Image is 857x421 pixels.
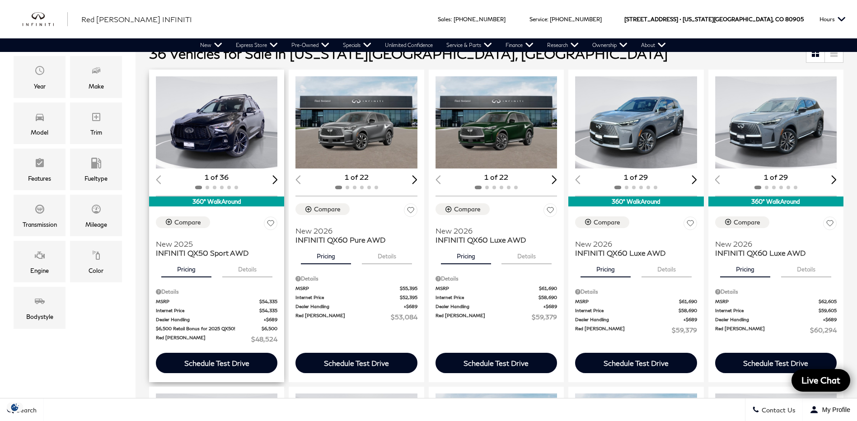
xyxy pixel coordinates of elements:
div: Pricing Details - INFINITI QX50 Sport AWD [156,288,277,296]
div: Model [31,127,48,137]
span: $689 [684,316,697,323]
a: Dealer Handling $689 [436,303,557,310]
a: Red [PERSON_NAME] $59,379 [575,325,697,335]
span: MSRP [156,298,259,305]
div: Schedule Test Drive [604,359,669,367]
button: Compare Vehicle [156,216,210,228]
span: $58,690 [679,307,697,314]
span: MSRP [436,285,539,292]
button: Save Vehicle [404,203,417,220]
div: Make [89,81,104,91]
div: Engine [30,266,49,276]
span: Red [PERSON_NAME] [436,312,532,322]
span: MSRP [575,298,679,305]
div: BodystyleBodystyle [14,287,66,328]
span: $59,379 [532,312,557,322]
a: New 2026INFINITI QX60 Luxe AWD [715,234,837,257]
nav: Main Navigation [193,38,673,52]
div: Schedule Test Drive - INFINITI QX60 Luxe AWD [436,353,557,373]
a: Red [PERSON_NAME] $53,084 [295,312,417,322]
a: Internet Price $52,395 [295,294,417,301]
a: Dealer Handling $689 [156,316,277,323]
span: INFINITI QX60 Luxe AWD [575,248,690,257]
img: 2026 INFINITI QX60 Pure AWD 1 [295,76,418,168]
span: New 2026 [436,226,550,235]
div: Schedule Test Drive [184,359,249,367]
span: Red [PERSON_NAME] INFINITI [81,15,192,23]
span: New 2026 [295,226,410,235]
button: Save Vehicle [684,216,697,233]
span: Red [PERSON_NAME] [575,325,671,335]
div: Schedule Test Drive - INFINITI QX60 Luxe AWD [575,353,697,373]
a: Service & Parts [440,38,499,52]
span: Bodystyle [34,294,45,312]
button: Save Vehicle [543,203,557,220]
span: $689 [264,316,277,323]
button: details tab [501,244,552,264]
span: Mileage [91,201,102,220]
a: Dealer Handling $689 [575,316,697,323]
img: 2026 INFINITI QX60 Luxe AWD 1 [715,76,838,168]
span: Search [14,406,37,414]
a: New [193,38,229,52]
span: Red [PERSON_NAME] [295,312,390,322]
div: Features [28,173,51,183]
span: Internet Price [295,294,399,301]
span: $55,395 [400,285,417,292]
div: Next slide [272,175,278,184]
span: $689 [543,303,557,310]
span: Contact Us [759,406,796,414]
button: details tab [642,257,692,277]
button: Compare Vehicle [575,216,629,228]
span: $48,524 [251,334,277,344]
div: 360° WalkAround [149,196,284,206]
a: Red [PERSON_NAME] $48,524 [156,334,277,344]
a: Live Chat [791,369,850,392]
button: Open user profile menu [803,398,857,421]
div: 360° WalkAround [708,196,843,206]
span: Live Chat [797,374,845,386]
div: Pricing Details - INFINITI QX60 Luxe AWD [715,288,837,296]
a: Unlimited Confidence [378,38,440,52]
img: Opt-Out Icon [5,402,25,412]
span: $58,690 [539,294,557,301]
button: Compare Vehicle [436,203,490,215]
div: TransmissionTransmission [14,195,66,236]
div: Schedule Test Drive - INFINITI QX50 Sport AWD [156,353,277,373]
span: Dealer Handling [715,316,823,323]
div: Pricing Details - INFINITI QX60 Pure AWD [295,275,417,283]
span: Dealer Handling [575,316,683,323]
div: Next slide [692,175,697,184]
div: 1 of 22 [436,172,557,182]
div: Trim [90,127,102,137]
a: New 2026INFINITI QX60 Luxe AWD [436,220,557,244]
span: Make [91,63,102,81]
button: details tab [222,257,272,277]
div: Schedule Test Drive [743,359,808,367]
div: Schedule Test Drive [464,359,529,367]
span: MSRP [715,298,819,305]
span: 36 Vehicles for Sale in [US_STATE][GEOGRAPHIC_DATA], [GEOGRAPHIC_DATA] [149,45,668,61]
span: $6,500 Retail Bonus for 2025 QX50! [156,325,262,332]
span: $60,294 [810,325,837,335]
div: ModelModel [14,103,66,144]
span: INFINITI QX60 Luxe AWD [436,235,550,244]
a: Internet Price $58,690 [436,294,557,301]
div: 360° WalkAround [568,196,703,206]
span: $689 [404,303,417,310]
button: Compare Vehicle [715,216,769,228]
a: infiniti [23,12,68,27]
a: Specials [336,38,378,52]
div: Compare [314,205,341,213]
div: 1 of 36 [156,172,277,182]
a: New 2025INFINITI QX50 Sport AWD [156,234,277,257]
div: Color [89,266,103,276]
div: ColorColor [70,241,122,282]
span: $54,335 [259,298,277,305]
img: 2026 INFINITI QX60 Luxe AWD 1 [575,76,698,168]
a: Research [540,38,585,52]
a: Dealer Handling $689 [295,303,417,310]
span: INFINITI QX50 Sport AWD [156,248,271,257]
span: New 2026 [575,239,690,248]
a: Express Store [229,38,285,52]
